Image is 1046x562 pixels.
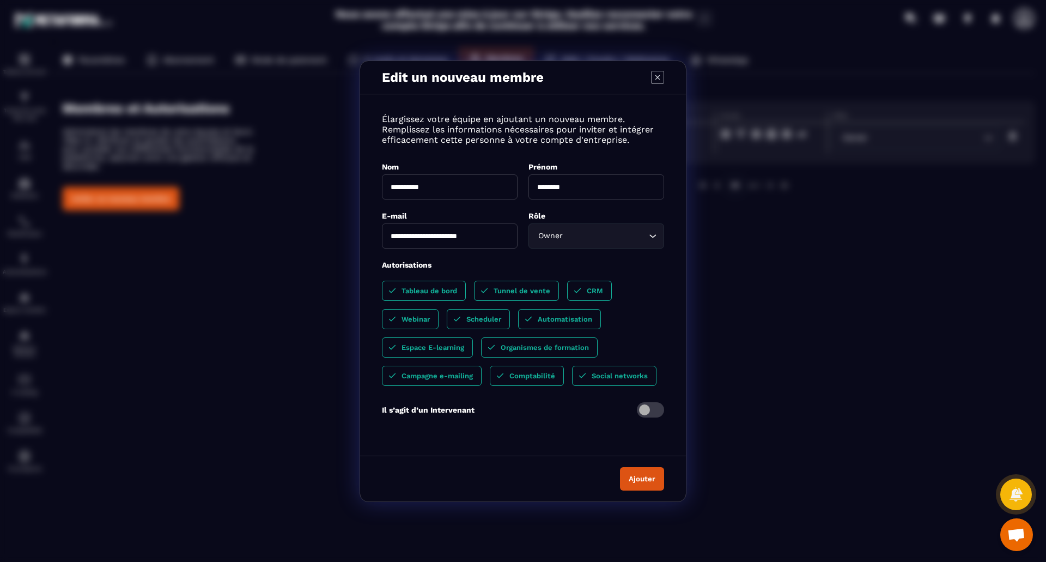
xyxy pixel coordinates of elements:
[402,343,464,352] p: Espace E-learning
[536,230,565,242] span: Owner
[382,211,407,220] label: E-mail
[494,287,550,295] p: Tunnel de vente
[402,287,457,295] p: Tableau de bord
[466,315,501,323] p: Scheduler
[501,343,589,352] p: Organismes de formation
[587,287,603,295] p: CRM
[382,406,475,414] p: Il s’agit d’un Intervenant
[402,315,430,323] p: Webinar
[592,372,648,380] p: Social networks
[565,230,646,242] input: Search for option
[382,261,431,269] label: Autorisations
[402,372,473,380] p: Campagne e-mailing
[509,372,555,380] p: Comptabilité
[620,467,664,491] button: Ajouter
[382,70,544,85] p: Edit un nouveau membre
[382,114,664,145] p: Élargissez votre équipe en ajoutant un nouveau membre. Remplissez les informations nécessaires po...
[538,315,592,323] p: Automatisation
[1000,518,1033,551] div: Ouvrir le chat
[528,211,545,220] label: Rôle
[528,223,664,249] div: Search for option
[382,162,399,171] label: Nom
[528,162,557,171] label: Prénom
